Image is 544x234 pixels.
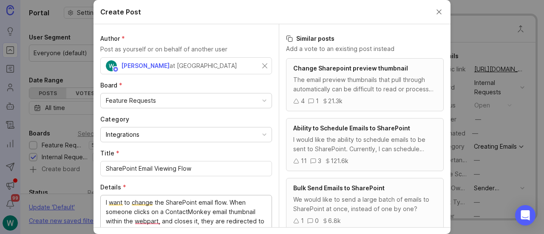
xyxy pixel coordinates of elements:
[100,45,272,54] p: Post as yourself or on behalf of another user
[121,62,170,69] span: [PERSON_NAME]
[293,135,436,154] div: I would like the ability to schedule emails to be sent to SharePoint. Currently, I can schedule e...
[286,118,444,171] a: Ability to Schedule Emails to SharePointI would like the ability to schedule emails to be sent to...
[293,184,385,192] span: Bulk Send Emails to SharePoint
[318,156,321,166] div: 3
[100,82,122,89] span: Board (required)
[301,216,304,226] div: 1
[328,216,341,226] div: 6.8k
[286,45,444,53] p: Add a vote to an existing post instead
[100,7,141,17] h2: Create Post
[100,183,126,191] span: Details (required)
[286,58,444,111] a: Change Sharepoint preview thumbnailThe email preview thumbnails that pull through automatically c...
[100,115,272,124] label: Category
[106,60,117,71] img: Wendy Pham
[293,195,436,214] div: We would like to send a large batch of emails to SharePoint at once, instead of one by one?
[286,178,444,231] a: Bulk Send Emails to SharePointWe would like to send a large batch of emails to SharePoint at once...
[316,96,319,106] div: 1
[170,61,237,70] div: at [GEOGRAPHIC_DATA]
[434,7,444,17] button: Close create post modal
[286,34,444,43] h3: Similar posts
[515,205,535,226] div: Open Intercom Messenger
[328,96,343,106] div: 21.3k
[113,66,119,73] img: member badge
[301,156,307,166] div: 11
[301,96,305,106] div: 4
[331,156,348,166] div: 121.6k
[106,130,139,139] div: Integrations
[100,149,119,157] span: Title (required)
[100,35,125,42] span: Author (required)
[293,124,410,132] span: Ability to Schedule Emails to SharePoint
[293,75,436,94] div: The email preview thumbnails that pull through automatically can be difficult to read or process ...
[315,216,319,226] div: 0
[106,96,156,105] div: Feature Requests
[293,65,408,72] span: Change Sharepoint preview thumbnail
[106,164,266,173] input: Short, descriptive title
